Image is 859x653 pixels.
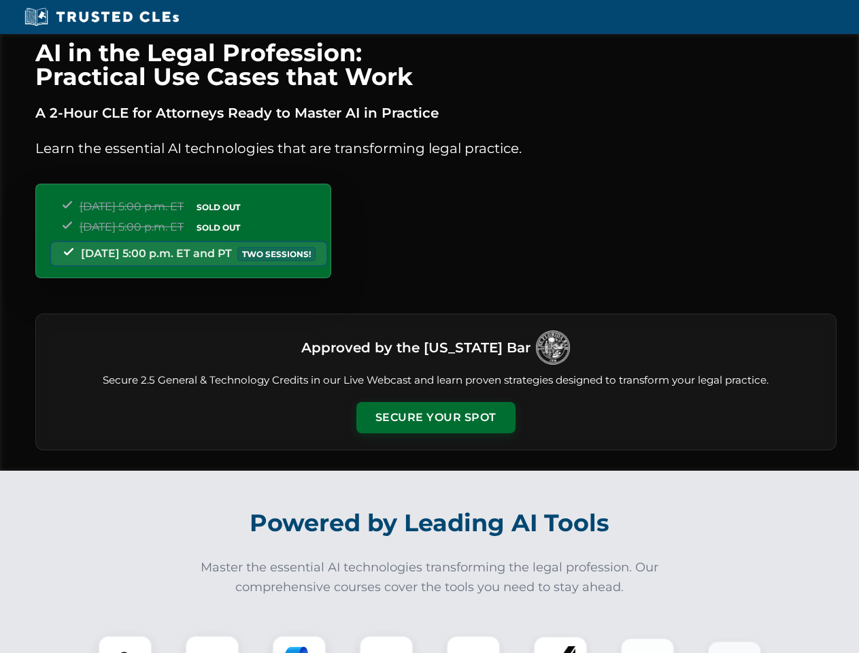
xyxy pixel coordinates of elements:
h3: Approved by the [US_STATE] Bar [301,335,530,360]
span: SOLD OUT [192,200,245,214]
span: SOLD OUT [192,220,245,235]
span: [DATE] 5:00 p.m. ET [80,200,184,213]
img: Trusted CLEs [20,7,183,27]
h2: Powered by Leading AI Tools [53,499,807,547]
button: Secure Your Spot [356,402,516,433]
img: Logo [536,331,570,365]
p: Master the essential AI technologies transforming the legal profession. Our comprehensive courses... [192,558,668,597]
p: Learn the essential AI technologies that are transforming legal practice. [35,137,837,159]
p: Secure 2.5 General & Technology Credits in our Live Webcast and learn proven strategies designed ... [52,373,820,388]
h1: AI in the Legal Profession: Practical Use Cases that Work [35,41,837,88]
p: A 2-Hour CLE for Attorneys Ready to Master AI in Practice [35,102,837,124]
span: [DATE] 5:00 p.m. ET [80,220,184,233]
